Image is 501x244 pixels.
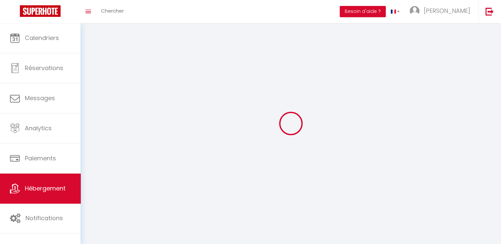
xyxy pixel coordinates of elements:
[101,7,124,14] span: Chercher
[25,184,66,192] span: Hébergement
[25,154,56,162] span: Paiements
[340,6,386,17] button: Besoin d'aide ?
[25,34,59,42] span: Calendriers
[485,7,494,16] img: logout
[25,124,52,132] span: Analytics
[25,214,63,222] span: Notifications
[25,94,55,102] span: Messages
[424,7,470,15] span: [PERSON_NAME]
[410,6,420,16] img: ...
[20,5,61,17] img: Super Booking
[25,64,63,72] span: Réservations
